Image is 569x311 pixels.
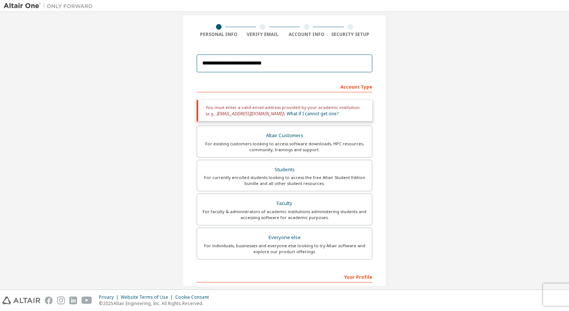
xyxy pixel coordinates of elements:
[241,32,285,37] div: Verify Email
[202,175,367,186] div: For currently enrolled students looking to access the free Altair Student Edition bundle and all ...
[81,297,92,304] img: youtube.svg
[175,294,213,300] div: Cookie Consent
[202,141,367,153] div: For existing customers looking to access software downloads, HPC resources, community, trainings ...
[4,2,96,10] img: Altair One
[329,32,373,37] div: Security Setup
[2,297,40,304] img: altair_logo.svg
[202,165,367,175] div: Students
[284,32,329,37] div: Account Info
[202,232,367,243] div: Everyone else
[45,297,53,304] img: facebook.svg
[287,110,339,117] a: What if I cannot get one?
[202,198,367,209] div: Faculty
[202,130,367,141] div: Altair Customers
[202,243,367,255] div: For individuals, businesses and everyone else looking to try Altair software and explore our prod...
[197,32,241,37] div: Personal Info
[202,209,367,221] div: For faculty & administrators of academic institutions administering students and accessing softwa...
[69,297,77,304] img: linkedin.svg
[197,100,372,121] div: You must enter a valid email address provided by your academic institution (e.g., ).
[197,80,372,92] div: Account Type
[57,297,65,304] img: instagram.svg
[99,294,121,300] div: Privacy
[217,110,283,117] span: [EMAIL_ADDRESS][DOMAIN_NAME]
[99,300,213,307] p: © 2025 Altair Engineering, Inc. All Rights Reserved.
[121,294,175,300] div: Website Terms of Use
[197,271,372,282] div: Your Profile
